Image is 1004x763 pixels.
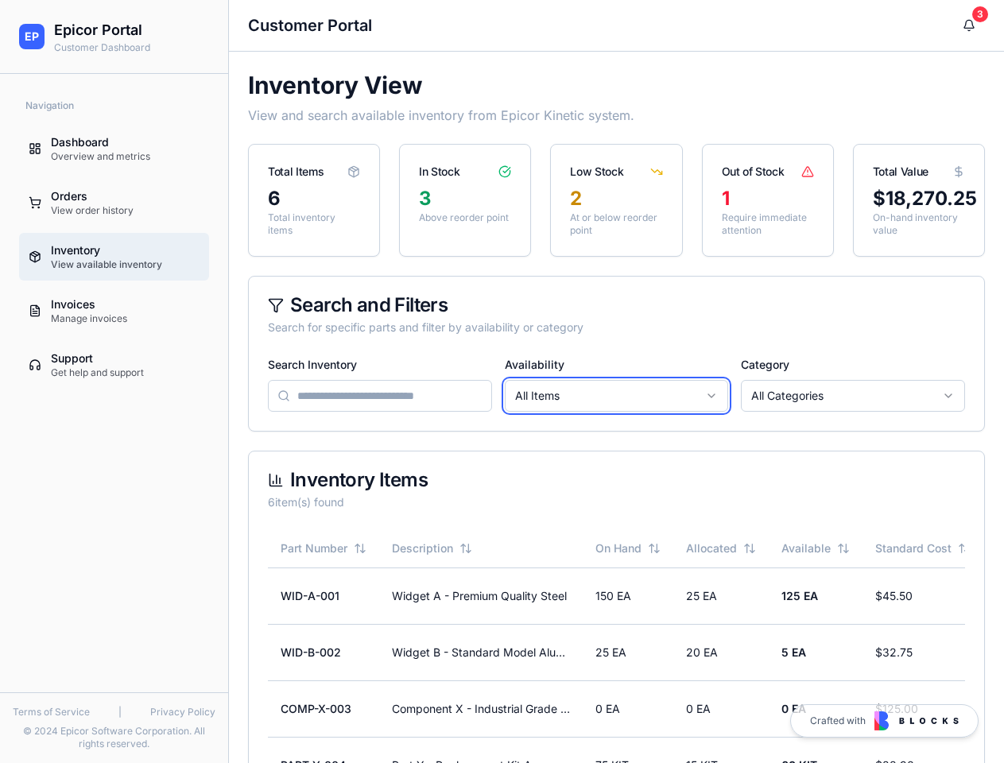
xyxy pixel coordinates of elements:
td: $ 125.00 [863,680,983,737]
label: Search Inventory [268,358,357,371]
div: Search and Filters [268,296,965,315]
td: $ 45.50 [863,567,983,624]
p: Customer Dashboard [54,41,150,54]
p: Require immediate attention [722,211,814,237]
div: In Stock [419,164,459,180]
button: On Hand [595,540,661,556]
div: 2 [570,186,662,211]
div: 1 [722,186,814,211]
h2: Epicor Portal [54,19,150,41]
div: Total Items [268,164,324,180]
div: 3 [972,6,988,22]
div: 6 item(s) found [268,494,965,510]
div: Dashboard [51,134,200,150]
td: Widget A - Premium Quality Steel [379,567,583,624]
div: $ 18,270.25 [873,186,965,211]
td: 150 EA [583,567,673,624]
div: © 2024 Epicor Software Corporation. All rights reserved. [13,725,215,750]
div: Low Stock [570,164,623,180]
p: At or below reorder point [570,211,662,237]
td: 0 EA [769,680,863,737]
a: InventoryView available inventory [19,233,209,281]
td: 25 EA [583,624,673,680]
td: Widget B - Standard Model Aluminum [379,624,583,680]
div: Invoices [51,296,200,312]
h1: Inventory View [248,71,985,99]
div: Overview and metrics [51,150,200,163]
td: 0 EA [673,680,769,737]
span: | [118,706,122,718]
button: Part Number [281,540,366,556]
a: SupportGet help and support [19,341,209,389]
div: 6 [268,186,360,211]
p: Above reorder point [419,211,511,224]
div: Inventory Items [268,471,965,490]
div: Navigation [19,93,209,118]
button: Available [781,540,850,556]
div: Orders [51,188,200,204]
div: Support [51,351,200,366]
div: 3 [419,186,511,211]
button: 3 [953,10,985,41]
div: Inventory [51,242,200,258]
a: Terms of Service [13,706,90,718]
td: 25 EA [673,567,769,624]
td: Component X - Industrial Grade Motor [379,680,583,737]
span: Crafted with [810,715,866,727]
td: WID-A-001 [268,567,379,624]
button: Standard Cost [875,540,971,556]
p: Total inventory items [268,211,360,237]
button: Allocated [686,540,756,556]
div: Get help and support [51,366,200,379]
h1: Customer Portal [248,14,372,37]
a: DashboardOverview and metrics [19,125,209,172]
td: 5 EA [769,624,863,680]
button: Description [392,540,472,556]
a: InvoicesManage invoices [19,287,209,335]
label: Availability [505,358,564,371]
div: Manage invoices [51,312,200,325]
a: Crafted with [790,704,979,738]
div: Total Value [873,164,928,180]
p: On-hand inventory value [873,211,965,237]
td: WID-B-002 [268,624,379,680]
a: OrdersView order history [19,179,209,227]
a: Privacy Policy [150,706,215,718]
label: Category [741,358,789,371]
td: COMP-X-003 [268,680,379,737]
div: View order history [51,204,200,217]
div: Search for specific parts and filter by availability or category [268,320,965,335]
div: Out of Stock [722,164,785,180]
span: EP [25,29,39,45]
td: $ 32.75 [863,624,983,680]
td: 125 EA [769,567,863,624]
td: 0 EA [583,680,673,737]
img: Blocks [874,711,959,730]
p: View and search available inventory from Epicor Kinetic system. [248,106,985,125]
td: 20 EA [673,624,769,680]
div: View available inventory [51,258,200,271]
